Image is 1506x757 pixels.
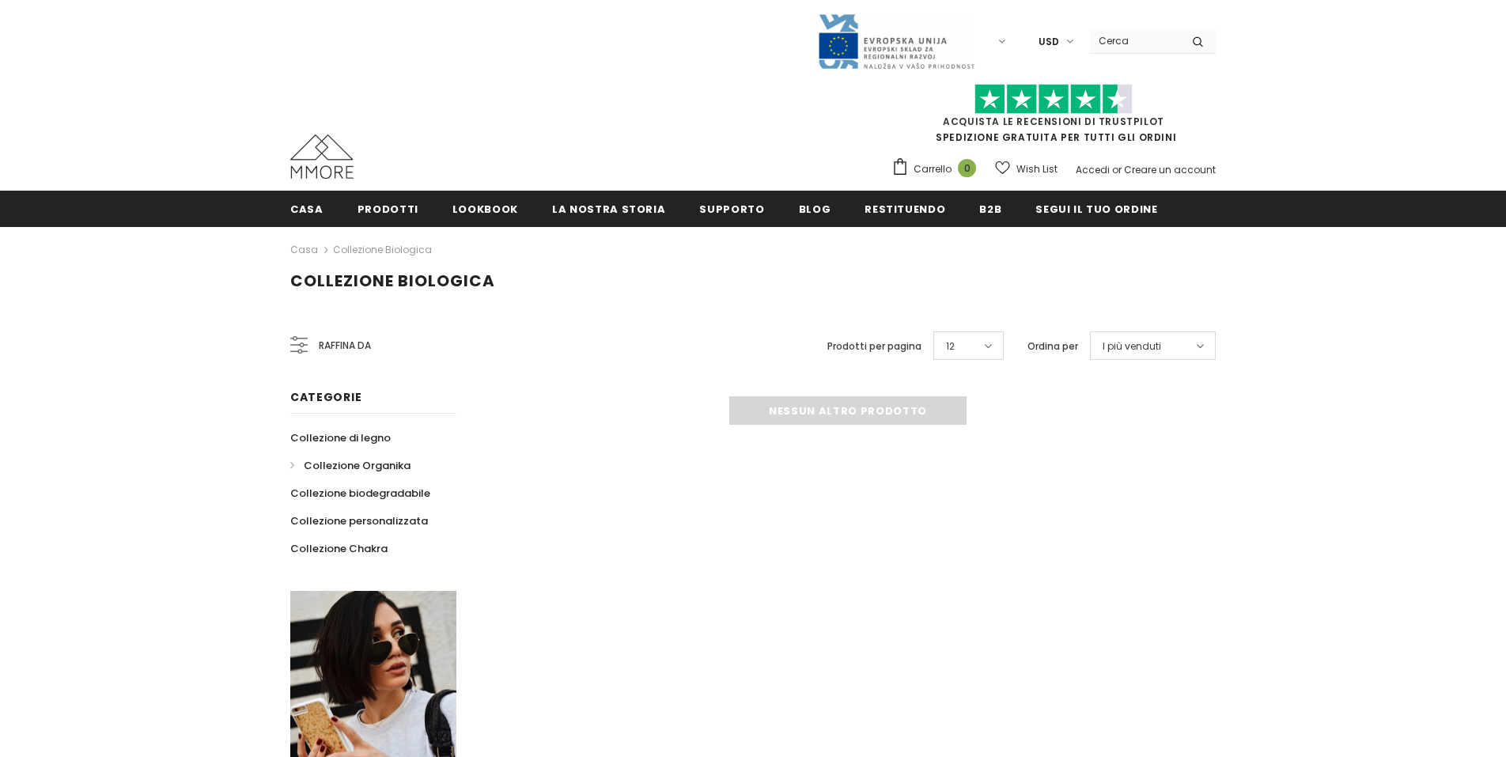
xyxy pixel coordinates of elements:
a: Collezione biodegradabile [290,479,430,507]
span: or [1112,163,1122,176]
img: Casi MMORE [290,134,354,179]
span: Collezione biologica [290,270,495,292]
label: Prodotti per pagina [827,339,921,354]
span: Collezione di legno [290,430,391,445]
span: Prodotti [358,202,418,217]
a: Collezione Organika [290,452,411,479]
span: Wish List [1016,161,1058,177]
span: supporto [699,202,764,217]
a: Segui il tuo ordine [1035,191,1157,226]
span: Collezione Organika [304,458,411,473]
a: B2B [979,191,1001,226]
a: Casa [290,240,318,259]
span: Lookbook [452,202,518,217]
a: Collezione personalizzata [290,507,428,535]
a: Acquista le recensioni di TrustPilot [943,115,1164,128]
span: 0 [958,159,976,177]
span: B2B [979,202,1001,217]
span: 12 [946,339,955,354]
span: Casa [290,202,324,217]
a: supporto [699,191,764,226]
span: Raffina da [319,337,371,354]
label: Ordina per [1027,339,1078,354]
span: Collezione personalizzata [290,513,428,528]
a: Collezione biologica [333,243,432,256]
a: Collezione Chakra [290,535,388,562]
a: Blog [799,191,831,226]
img: Fidati di Pilot Stars [974,84,1133,115]
span: Segui il tuo ordine [1035,202,1157,217]
a: Creare un account [1124,163,1216,176]
a: Lookbook [452,191,518,226]
input: Search Site [1089,29,1180,52]
span: Collezione biodegradabile [290,486,430,501]
a: Collezione di legno [290,424,391,452]
a: Prodotti [358,191,418,226]
span: La nostra storia [552,202,665,217]
a: Wish List [995,155,1058,183]
a: Accedi [1076,163,1110,176]
a: La nostra storia [552,191,665,226]
a: Casa [290,191,324,226]
span: USD [1039,34,1059,50]
span: SPEDIZIONE GRATUITA PER TUTTI GLI ORDINI [891,91,1216,144]
span: Collezione Chakra [290,541,388,556]
span: I più venduti [1103,339,1161,354]
span: Categorie [290,389,361,405]
span: Restituendo [865,202,945,217]
span: Carrello [914,161,952,177]
a: Restituendo [865,191,945,226]
img: Javni Razpis [817,13,975,70]
a: Javni Razpis [817,34,975,47]
span: Blog [799,202,831,217]
a: Carrello 0 [891,157,984,181]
